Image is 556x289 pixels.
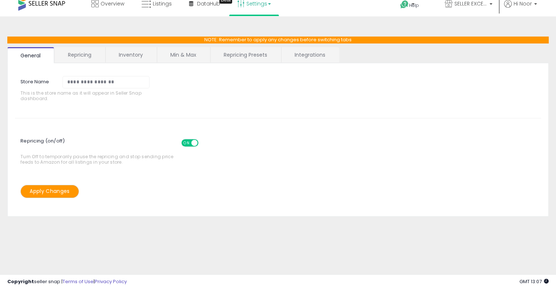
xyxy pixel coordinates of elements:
span: This is the store name as it will appear in Seller Snap dashboard. [20,90,154,102]
button: Apply Changes [20,185,79,198]
span: ON [182,140,191,146]
strong: Copyright [7,278,34,285]
a: Privacy Policy [95,278,127,285]
a: General [7,47,54,63]
span: 2025-10-10 13:07 GMT [519,278,549,285]
a: Min & Max [157,47,209,62]
p: NOTE: Remember to apply any changes before switching tabs [7,37,549,43]
span: Repricing (on/off) [20,134,205,154]
a: Integrations [281,47,338,62]
span: Help [409,2,419,8]
span: OFF [197,140,209,146]
div: seller snap | | [7,278,127,285]
label: Store Name [15,76,57,85]
a: Terms of Use [63,278,94,285]
a: Repricing [55,47,105,62]
a: Inventory [106,47,156,62]
a: Repricing Presets [211,47,280,62]
span: Turn Off to temporarily pause the repricing and stop sending price feeds to Amazon for all listin... [20,136,177,165]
